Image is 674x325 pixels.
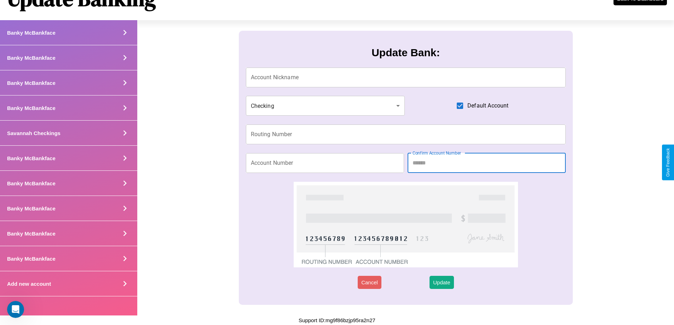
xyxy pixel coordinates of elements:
[7,256,56,262] h4: Banky McBankface
[7,130,61,136] h4: Savannah Checkings
[7,301,24,318] iframe: Intercom live chat
[7,155,56,161] h4: Banky McBankface
[7,231,56,237] h4: Banky McBankface
[294,182,518,267] img: check
[7,180,56,186] h4: Banky McBankface
[299,315,375,325] p: Support ID: mg9f86bzjp95ra2n27
[7,281,51,287] h4: Add new account
[246,96,405,116] div: Checking
[358,276,381,289] button: Cancel
[413,150,461,156] label: Confirm Account Number
[7,205,56,211] h4: Banky McBankface
[371,47,440,59] h3: Update Bank:
[7,80,56,86] h4: Banky McBankface
[430,276,454,289] button: Update
[666,148,670,177] div: Give Feedback
[7,105,56,111] h4: Banky McBankface
[7,30,56,36] h4: Banky McBankface
[467,101,508,110] span: Default Account
[7,55,56,61] h4: Banky McBankface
